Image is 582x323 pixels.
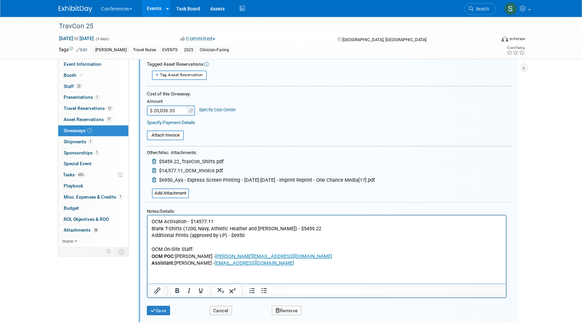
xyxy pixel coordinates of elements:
[95,95,100,100] span: 1
[152,286,163,295] button: Insert/edit link
[103,247,115,256] td: Personalize Event Tab Strip
[73,36,79,41] span: to
[64,106,113,111] span: Travel Reservations
[64,194,123,200] span: Misc. Expenses & Credits
[199,107,236,112] a: Specify Cost Center
[58,70,128,81] a: Booth
[147,98,196,106] div: Amount
[178,35,218,42] button: Committed
[88,139,93,144] span: 1
[209,306,232,316] button: Cancel
[198,47,231,54] div: Clinician-Facing
[159,177,375,183] span: $6950_Aya - Express Screen Printing - [DATE]-[DATE] - Imprint Reprint - One Chance Media[17].pdf
[147,120,195,125] a: Specify Payment Details
[58,236,128,247] a: more
[227,286,238,295] button: Superscript
[57,20,485,32] div: TravCon 25
[342,37,426,42] span: [GEOGRAPHIC_DATA], [GEOGRAPHIC_DATA]
[456,35,525,45] div: Event Format
[152,70,207,80] button: Tag Asset Reservation
[64,205,79,211] span: Budget
[58,148,128,158] a: Sponsorships1
[58,103,128,114] a: Travel Reservations21
[474,6,489,11] span: Search
[148,215,506,284] iframe: Rich Text Area
[258,286,270,295] button: Bullet list
[64,117,112,122] span: Asset Reservations
[247,286,258,295] button: Numbered list
[76,172,86,177] span: 65%
[58,125,128,136] a: Giveaways1
[58,170,128,180] a: Tasks65%
[58,158,128,169] a: Special Event
[502,36,508,41] img: Format-Inperson.png
[58,137,128,147] a: Shipments1
[58,214,128,225] a: ROI, Objectives & ROO
[147,205,507,215] div: Notes/Details:
[58,203,128,214] a: Budget
[58,225,128,236] a: Attachments38
[58,114,128,125] a: Asset Reservations17
[195,286,206,295] button: Underline
[64,161,92,166] span: Special Event
[92,228,99,233] span: 38
[64,61,101,67] span: Event Information
[58,192,128,203] a: Misc. Expenses & Credits1
[147,61,512,68] div: Tagged Asset Reservations:
[79,73,83,77] i: Booth reservation complete
[64,84,82,89] span: Staff
[160,47,180,54] div: EVENTS
[58,92,128,103] a: Presentations1
[215,286,226,295] button: Subscript
[115,247,129,256] td: Toggle Event Tabs
[59,46,87,54] td: Tags
[64,72,84,78] span: Booth
[95,37,109,41] span: (4 days)
[105,117,112,122] span: 17
[58,59,128,70] a: Event Information
[509,36,525,41] div: In-Person
[58,81,128,92] a: Staff22
[118,194,123,199] span: 1
[64,183,83,188] span: Playbook
[64,139,93,144] span: Shipments
[58,181,128,192] a: Playbook
[182,47,195,54] div: 2025
[160,72,203,77] span: Tag Asset Reservation
[64,227,99,233] span: Attachments
[272,306,301,316] button: Remove
[64,94,100,100] span: Presentations
[159,168,223,174] span: $14,577.11_OCM_Invoice.pdf
[59,35,94,41] span: [DATE] [DATE]
[147,306,170,316] button: Save
[183,286,195,295] button: Italic
[93,47,129,54] div: [PERSON_NAME]
[147,91,512,97] div: Cost of this Giveaway:
[63,172,86,177] span: Tasks
[147,150,375,158] div: Other/Misc. Attachments:
[131,47,158,54] div: Travel Nurse
[62,238,73,244] span: more
[171,286,183,295] button: Bold
[59,6,92,12] img: ExhibitDay
[464,3,495,15] a: Search
[504,2,517,15] img: Sophie Buffo
[64,128,92,133] span: Giveaways
[94,150,99,155] span: 1
[507,46,525,50] div: Event Rating
[159,158,224,165] span: $5459.22_TravCon_Shirts.pdf
[87,128,92,133] span: 1
[106,106,113,111] span: 21
[64,150,99,155] span: Sponsorships
[76,48,87,52] a: Edit
[64,216,109,222] span: ROI, Objectives & ROO
[75,84,82,89] span: 22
